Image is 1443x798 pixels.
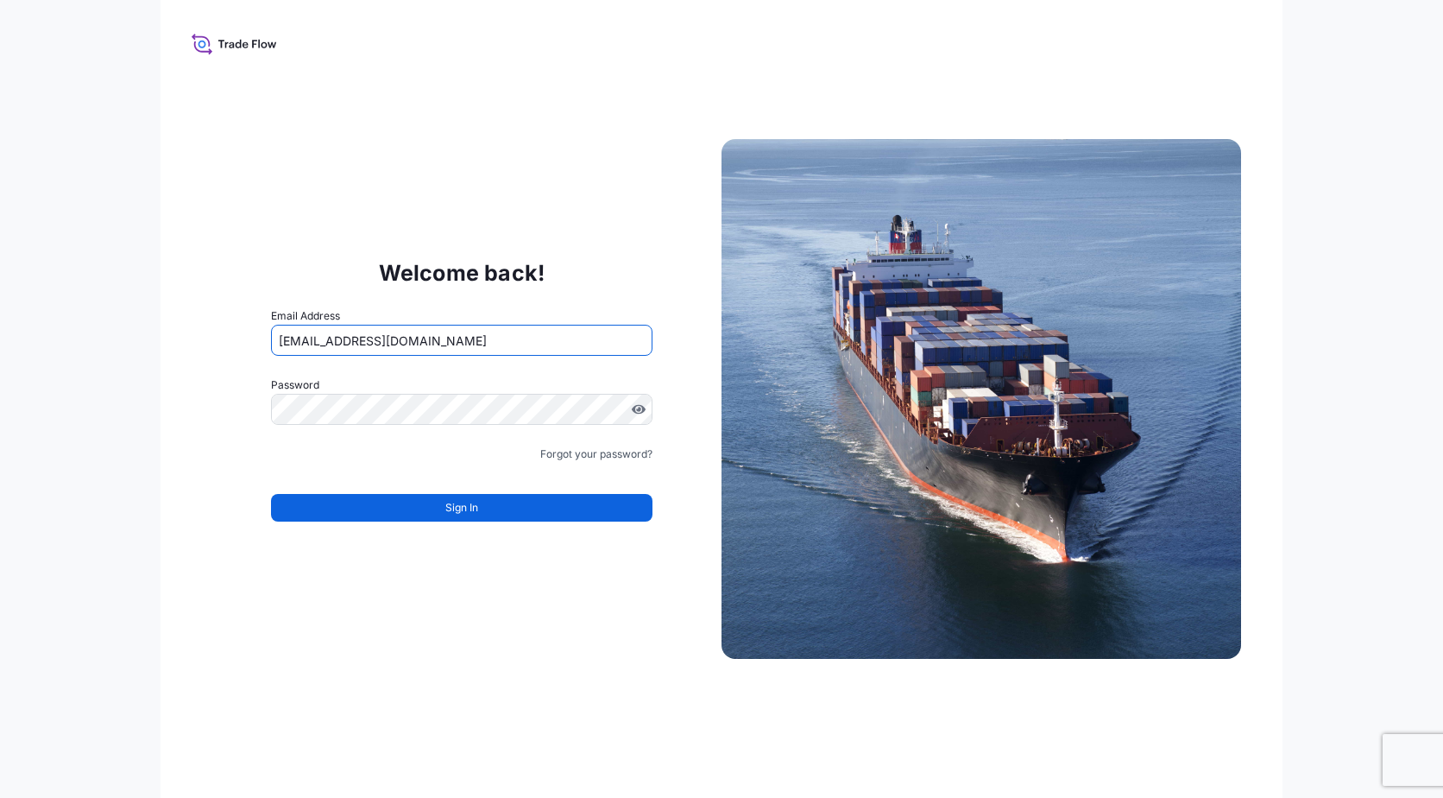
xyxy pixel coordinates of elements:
[271,307,340,325] label: Email Address
[721,139,1241,659] img: Ship illustration
[445,499,478,516] span: Sign In
[271,494,652,522] button: Sign In
[271,377,652,394] label: Password
[632,402,646,416] button: Show password
[379,259,545,287] p: Welcome back!
[271,325,652,356] input: example@gmail.com
[540,446,652,463] a: Forgot your password?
